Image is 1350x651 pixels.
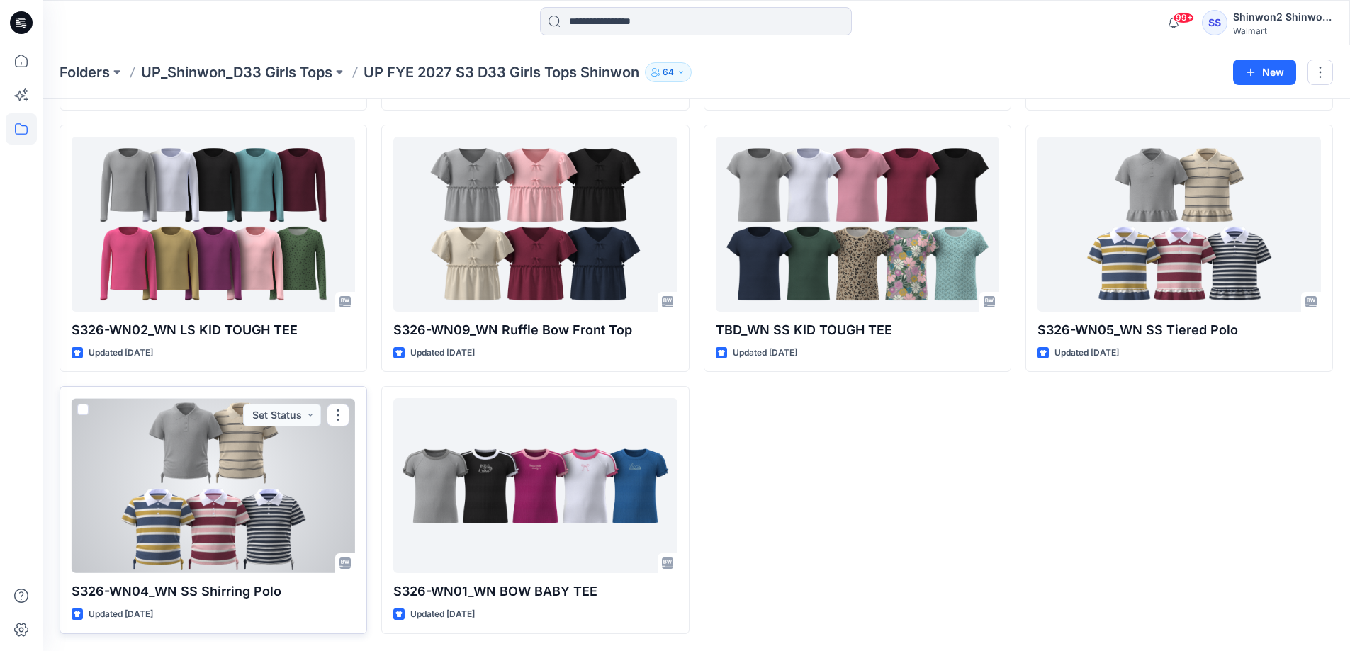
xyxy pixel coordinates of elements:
[89,607,153,622] p: Updated [DATE]
[393,320,677,340] p: S326-WN09_WN Ruffle Bow Front Top
[410,346,475,361] p: Updated [DATE]
[393,137,677,312] a: S326-WN09_WN Ruffle Bow Front Top
[60,62,110,82] a: Folders
[72,137,355,312] a: S326-WN02_WN LS KID TOUGH TEE
[393,582,677,601] p: S326-WN01_WN BOW BABY TEE
[364,62,639,82] p: UP FYE 2027 S3 D33 Girls Tops Shinwon
[716,320,999,340] p: TBD_WN SS KID TOUGH TEE
[72,398,355,573] a: S326-WN04_WN SS Shirring Polo
[1037,320,1321,340] p: S326-WN05_WN SS Tiered Polo
[141,62,332,82] a: UP_Shinwon_D33 Girls Tops
[733,346,797,361] p: Updated [DATE]
[663,64,674,80] p: 64
[716,137,999,312] a: TBD_WN SS KID TOUGH TEE
[72,582,355,601] p: S326-WN04_WN SS Shirring Polo
[1054,346,1119,361] p: Updated [DATE]
[1233,9,1332,26] div: Shinwon2 Shinwon2
[72,320,355,340] p: S326-WN02_WN LS KID TOUGH TEE
[1037,137,1321,312] a: S326-WN05_WN SS Tiered Polo
[1233,60,1296,85] button: New
[89,346,153,361] p: Updated [DATE]
[1233,26,1332,36] div: Walmart
[1173,12,1194,23] span: 99+
[645,62,692,82] button: 64
[410,607,475,622] p: Updated [DATE]
[1202,10,1227,35] div: SS
[393,398,677,573] a: S326-WN01_WN BOW BABY TEE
